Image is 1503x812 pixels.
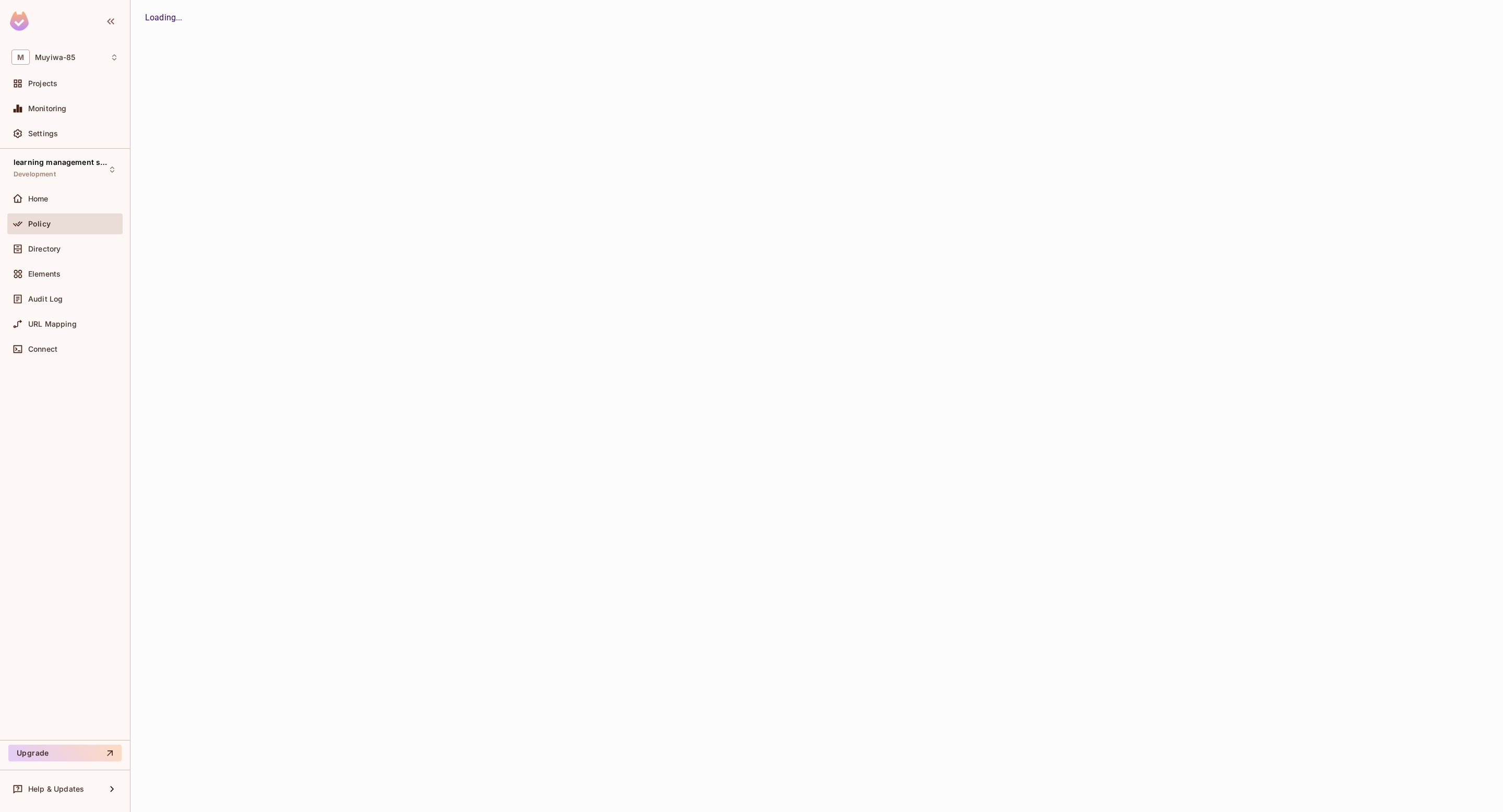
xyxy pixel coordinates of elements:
span: Monitoring [28,104,67,113]
img: SReyMgAAAABJRU5ErkJggg== [10,11,29,31]
span: Policy [28,220,51,228]
span: Connect [28,345,57,353]
span: Home [28,195,49,203]
span: Elements [28,270,61,278]
span: Help & Updates [28,785,84,793]
span: learning management system [14,158,108,166]
span: URL Mapping [28,320,77,328]
span: Workspace: Muyiwa-85 [35,53,75,62]
button: Upgrade [8,745,122,761]
span: Directory [28,245,61,253]
div: Loading... [145,11,1488,24]
span: M [11,50,30,65]
span: Projects [28,79,57,88]
span: Settings [28,129,58,138]
span: Development [14,170,56,178]
span: Audit Log [28,295,63,303]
